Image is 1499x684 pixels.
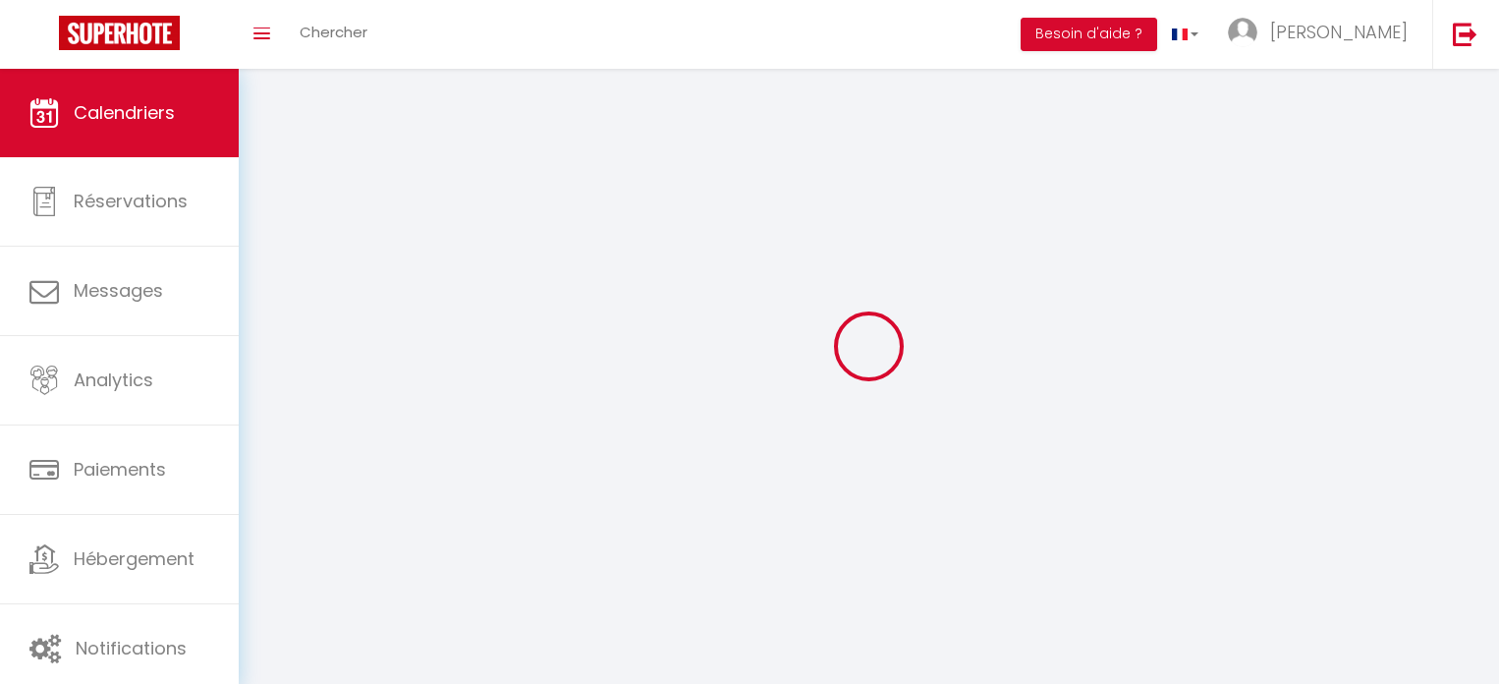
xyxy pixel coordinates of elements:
[74,100,175,125] span: Calendriers
[1453,22,1477,46] img: logout
[74,189,188,213] span: Réservations
[74,278,163,303] span: Messages
[1021,18,1157,51] button: Besoin d'aide ?
[74,457,166,482] span: Paiements
[74,368,153,392] span: Analytics
[300,22,367,42] span: Chercher
[74,546,194,571] span: Hébergement
[1228,18,1257,47] img: ...
[76,636,187,660] span: Notifications
[1270,20,1408,44] span: [PERSON_NAME]
[59,16,180,50] img: Super Booking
